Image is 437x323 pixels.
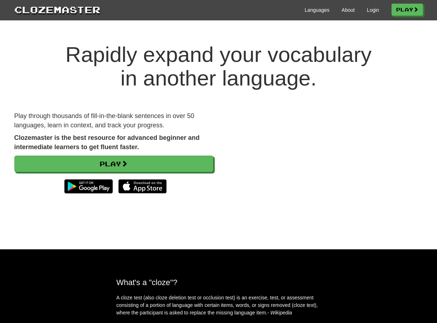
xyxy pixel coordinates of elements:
p: Play through thousands of fill-in-the-blank sentences in over 50 languages, learn in context, and... [14,112,213,130]
a: Play [14,156,213,172]
a: Languages [305,6,329,14]
strong: Clozemaster is the best resource for advanced beginner and intermediate learners to get fluent fa... [14,134,200,151]
a: Login [367,6,379,14]
a: Clozemaster [14,3,100,16]
a: About [342,6,355,14]
p: A cloze test (also cloze deletion test or occlusion test) is an exercise, test, or assessment con... [117,294,321,317]
img: Download_on_the_App_Store_Badge_US-UK_135x40-25178aeef6eb6b83b96f5f2d004eda3bffbb37122de64afbaef7... [118,179,167,194]
em: - Wikipedia [267,310,292,315]
a: Play [391,4,423,16]
h2: What's a "cloze"? [117,278,321,287]
img: Get it on Google Play [61,176,116,197]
